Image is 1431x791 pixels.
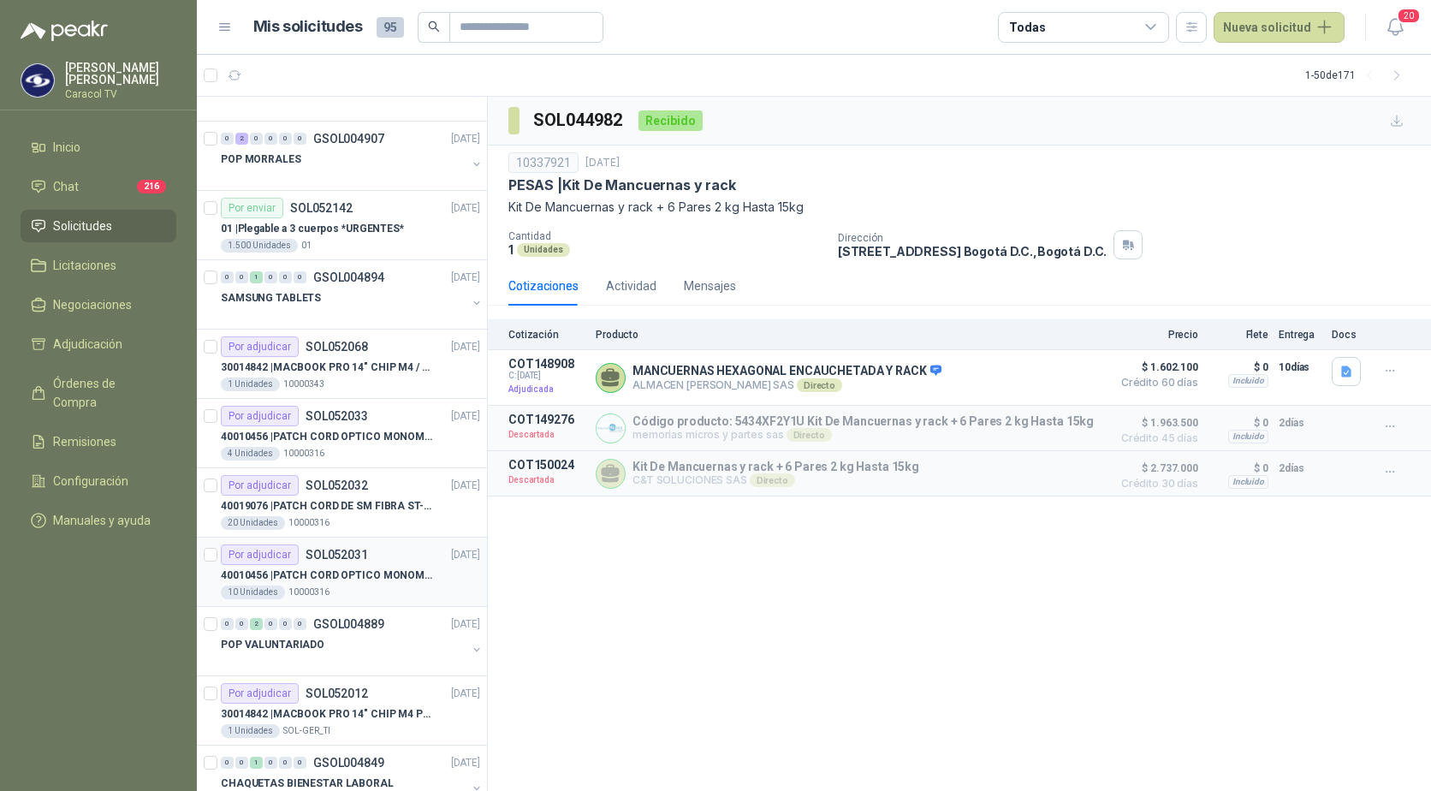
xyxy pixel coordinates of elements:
[750,473,795,487] div: Directo
[21,367,176,419] a: Órdenes de Compra
[221,544,299,565] div: Por adjudicar
[451,131,480,147] p: [DATE]
[250,133,263,145] div: 0
[1279,413,1321,433] p: 2 días
[283,724,330,738] p: SOL-GER_TI
[197,538,487,607] a: Por adjudicarSOL052031[DATE] 40010456 |PATCH CORD OPTICO MONOMODO 50 MTS10 Unidades10000316
[606,277,656,295] div: Actividad
[221,724,280,738] div: 1 Unidades
[235,271,248,283] div: 0
[508,152,579,173] div: 10337921
[53,432,116,451] span: Remisiones
[1305,62,1410,89] div: 1 - 50 de 171
[264,133,277,145] div: 0
[53,472,128,491] span: Configuración
[508,277,579,295] div: Cotizaciones
[632,428,1094,442] p: memorias micros y partes sas
[221,239,298,253] div: 1.500 Unidades
[632,460,919,473] p: Kit De Mancuernas y rack + 6 Pares 2 kg Hasta 15kg
[53,295,132,314] span: Negociaciones
[21,21,108,41] img: Logo peakr
[1214,12,1345,43] button: Nueva solicitud
[632,473,919,487] p: C&T SOLUCIONES SAS
[451,755,480,771] p: [DATE]
[1009,18,1045,37] div: Todas
[306,549,368,561] p: SOL052031
[221,221,404,237] p: 01 | Plegable a 3 cuerpos *URGENTES*
[632,364,941,379] p: MANCUERNAS HEXAGONAL ENCAUCHETADA Y RACK
[221,336,299,357] div: Por adjudicar
[197,330,487,399] a: Por adjudicarSOL052068[DATE] 30014842 |MACBOOK PRO 14" CHIP M4 / SSD 1TB - 24 GB RAM1 Unidades100...
[451,547,480,563] p: [DATE]
[508,176,735,194] p: PESAS | Kit De Mancuernas y rack
[279,618,292,630] div: 0
[290,202,353,214] p: SOL052142
[221,429,434,445] p: 40010456 | PATCH CORD OPTICO MONOMODO 100MTS
[221,586,285,599] div: 10 Unidades
[21,64,54,97] img: Company Logo
[508,458,585,472] p: COT150024
[306,687,368,699] p: SOL052012
[221,447,280,461] div: 4 Unidades
[508,426,585,443] p: Descartada
[451,200,480,217] p: [DATE]
[684,277,736,295] div: Mensajes
[451,686,480,702] p: [DATE]
[283,378,324,391] p: 10000343
[221,475,299,496] div: Por adjudicar
[1113,329,1198,341] p: Precio
[428,21,440,33] span: search
[632,378,941,392] p: ALMACEN [PERSON_NAME] SAS
[1208,329,1268,341] p: Flete
[53,177,79,196] span: Chat
[53,256,116,275] span: Licitaciones
[221,267,484,322] a: 0 0 1 0 0 0 GSOL004894[DATE] SAMSUNG TABLETS
[1113,357,1198,378] span: $ 1.602.100
[1228,430,1268,443] div: Incluido
[279,133,292,145] div: 0
[797,378,842,392] div: Directo
[197,399,487,468] a: Por adjudicarSOL052033[DATE] 40010456 |PATCH CORD OPTICO MONOMODO 100MTS4 Unidades10000316
[53,335,122,354] span: Adjudicación
[53,138,80,157] span: Inicio
[21,328,176,360] a: Adjudicación
[508,413,585,426] p: COT149276
[221,198,283,218] div: Por enviar
[235,757,248,769] div: 0
[301,239,312,253] p: 01
[288,516,330,530] p: 10000316
[288,586,330,599] p: 10000316
[21,504,176,537] a: Manuales y ayuda
[597,414,625,443] img: Company Logo
[1113,479,1198,489] span: Crédito 30 días
[21,288,176,321] a: Negociaciones
[838,232,1107,244] p: Dirección
[313,133,384,145] p: GSOL004907
[1208,458,1268,479] p: $ 0
[1332,329,1366,341] p: Docs
[313,757,384,769] p: GSOL004849
[221,152,301,168] p: POP MORRALES
[221,516,285,530] div: 20 Unidades
[65,89,176,99] p: Caracol TV
[533,107,625,134] h3: SOL044982
[221,568,434,584] p: 40010456 | PATCH CORD OPTICO MONOMODO 50 MTS
[221,683,299,704] div: Por adjudicar
[508,472,585,489] p: Descartada
[1228,374,1268,388] div: Incluido
[638,110,703,131] div: Recibido
[294,133,306,145] div: 0
[221,757,234,769] div: 0
[197,191,487,260] a: Por enviarSOL052142[DATE] 01 |Plegable a 3 cuerpos *URGENTES*1.500 Unidades01
[1208,357,1268,378] p: $ 0
[221,618,234,630] div: 0
[221,406,299,426] div: Por adjudicar
[264,271,277,283] div: 0
[221,498,434,514] p: 40019076 | PATCH CORD DE SM FIBRA ST-ST 1 MTS
[1113,458,1198,479] span: $ 2.737.000
[517,243,570,257] div: Unidades
[21,465,176,497] a: Configuración
[279,271,292,283] div: 0
[306,410,368,422] p: SOL052033
[221,133,234,145] div: 0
